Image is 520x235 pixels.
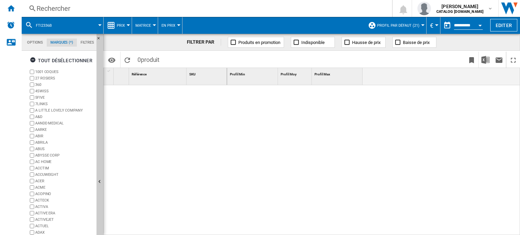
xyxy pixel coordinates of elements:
input: brand.name [30,108,34,113]
div: tout désélectionner [30,54,92,67]
input: brand.name [30,185,34,190]
div: Sort None [115,68,129,78]
input: brand.name [30,83,34,87]
button: € [430,17,437,34]
label: ACTIVA [35,204,94,209]
span: Indisponible [301,40,325,45]
input: brand.name [30,147,34,151]
button: Plein écran [506,52,520,68]
button: Profil par défaut (21) [377,17,423,34]
button: Open calendar [474,18,486,30]
span: 0 [134,52,163,66]
img: alerts-logo.svg [7,21,15,29]
div: Sort None [188,68,227,78]
div: Sort None [229,68,278,78]
img: excel-24x24.png [481,56,490,64]
input: brand.name [30,166,34,170]
input: brand.name [30,217,34,222]
input: brand.name [30,179,34,183]
span: produit [141,56,159,63]
input: brand.name [30,192,34,196]
span: Matrice [135,23,151,28]
button: Editer [490,19,517,31]
label: ACTUEL [35,224,94,229]
input: brand.name [30,89,34,93]
div: Profil par défaut (21) [368,17,423,34]
label: ACCUWEIGHT [35,172,94,177]
md-tab-item: Options [23,39,47,47]
span: [PERSON_NAME] [436,3,483,10]
span: Baisse de prix [403,40,430,45]
b: CATALOG [DOMAIN_NAME] [436,9,483,14]
span: € [430,22,433,29]
label: ACTECK [35,198,94,203]
input: brand.name [30,198,34,203]
button: Baisse de prix [392,37,436,48]
input: brand.name [30,140,34,145]
span: Prix [117,23,125,28]
button: Recharger [121,52,134,68]
div: SKU Sort None [188,68,227,78]
span: Profil Moy [281,72,297,76]
input: brand.name [30,127,34,132]
input: brand.name [30,230,34,235]
button: Envoyer ce rapport par email [492,52,506,68]
label: ADAX [35,230,94,235]
button: Hausse de prix [342,37,386,48]
label: ACTIVE ERA [35,211,94,216]
input: brand.name [30,153,34,158]
label: AARKE [35,127,94,132]
label: A&D [35,114,94,119]
label: AANDD MEDICAL [35,121,94,126]
button: En Prix [161,17,179,34]
input: brand.name [30,121,34,125]
label: ABUS [35,146,94,151]
button: Matrice [135,17,154,34]
span: En Prix [161,23,175,28]
span: Hausse de prix [352,40,381,45]
label: AC HOME [35,159,94,164]
label: ABYSSE CORP [35,153,94,158]
img: profile.jpg [417,2,431,15]
label: 5FIVE [35,95,94,100]
label: 4SWISS [35,89,94,94]
input: brand.name [30,172,34,177]
div: Prix [107,17,128,34]
input: brand.name [30,205,34,209]
input: brand.name [30,76,34,80]
label: 27 ROSIERS [35,76,94,81]
span: FTI2336B [36,23,52,28]
input: brand.name [30,70,34,74]
span: Profil par défaut (21) [377,23,419,28]
label: 7LINKS [35,101,94,107]
label: ABRILA [35,140,94,145]
button: Options [105,54,118,66]
md-tab-item: Filtres [77,39,98,47]
label: 360 [35,82,94,87]
button: md-calendar [440,19,454,32]
div: Profil Moy Sort None [279,68,311,78]
button: Prix [117,17,128,34]
span: Profil Max [315,72,330,76]
input: brand.name [30,211,34,215]
md-tab-item: Marques (*) [47,39,77,47]
input: brand.name [30,134,34,138]
button: Produits en promotion [228,37,284,48]
div: Sort None [313,68,363,78]
label: ACCTIM [35,166,94,171]
span: Produits en promotion [238,40,280,45]
span: Référence [132,72,147,76]
md-menu: Currency [427,17,440,34]
div: Sort None [130,68,186,78]
input: brand.name [30,224,34,228]
div: Profil Max Sort None [313,68,363,78]
div: FTI2336B [25,17,100,34]
input: brand.name [30,115,34,119]
input: brand.name [30,102,34,106]
input: brand.name [30,95,34,100]
button: FTI2336B [36,17,59,34]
